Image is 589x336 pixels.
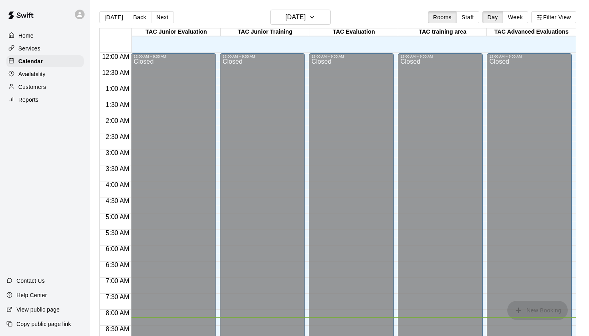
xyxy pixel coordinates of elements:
[309,28,398,36] div: TAC Evaluation
[6,30,84,42] a: Home
[6,94,84,106] a: Reports
[104,278,131,284] span: 7:00 AM
[99,11,128,23] button: [DATE]
[18,70,46,78] p: Availability
[456,11,479,23] button: Staff
[104,229,131,236] span: 5:30 AM
[104,133,131,140] span: 2:30 AM
[531,11,576,23] button: Filter View
[6,68,84,80] a: Availability
[100,53,131,60] span: 12:00 AM
[104,149,131,156] span: 3:00 AM
[104,310,131,316] span: 8:00 AM
[6,55,84,67] a: Calendar
[18,83,46,91] p: Customers
[104,197,131,204] span: 4:30 AM
[428,11,457,23] button: Rooms
[285,12,306,23] h6: [DATE]
[16,306,60,314] p: View public page
[18,57,43,65] p: Calendar
[503,11,528,23] button: Week
[482,11,503,23] button: Day
[104,213,131,220] span: 5:00 AM
[18,32,34,40] p: Home
[507,306,568,313] span: You don't have the permission to add bookings
[6,42,84,54] a: Services
[104,262,131,268] span: 6:30 AM
[104,85,131,92] span: 1:00 AM
[16,277,45,285] p: Contact Us
[100,69,131,76] span: 12:30 AM
[104,245,131,252] span: 6:00 AM
[487,28,576,36] div: TAC Advanced Evaluations
[16,320,71,328] p: Copy public page link
[132,28,221,36] div: TAC Junior Evaluation
[270,10,331,25] button: [DATE]
[104,294,131,300] span: 7:30 AM
[104,181,131,188] span: 4:00 AM
[222,54,257,58] div: 12:00 AM – 9:00 AM
[128,11,151,23] button: Back
[104,165,131,172] span: 3:30 AM
[6,81,84,93] a: Customers
[133,54,168,58] div: 12:00 AM – 9:00 AM
[104,117,131,124] span: 2:00 AM
[18,44,40,52] p: Services
[311,54,346,58] div: 12:00 AM – 9:00 AM
[400,54,435,58] div: 12:00 AM – 9:00 AM
[18,96,38,104] p: Reports
[104,101,131,108] span: 1:30 AM
[151,11,173,23] button: Next
[16,291,47,299] p: Help Center
[398,28,487,36] div: TAC training area
[489,54,524,58] div: 12:00 AM – 9:00 AM
[221,28,310,36] div: TAC Junior Training
[104,326,131,332] span: 8:30 AM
